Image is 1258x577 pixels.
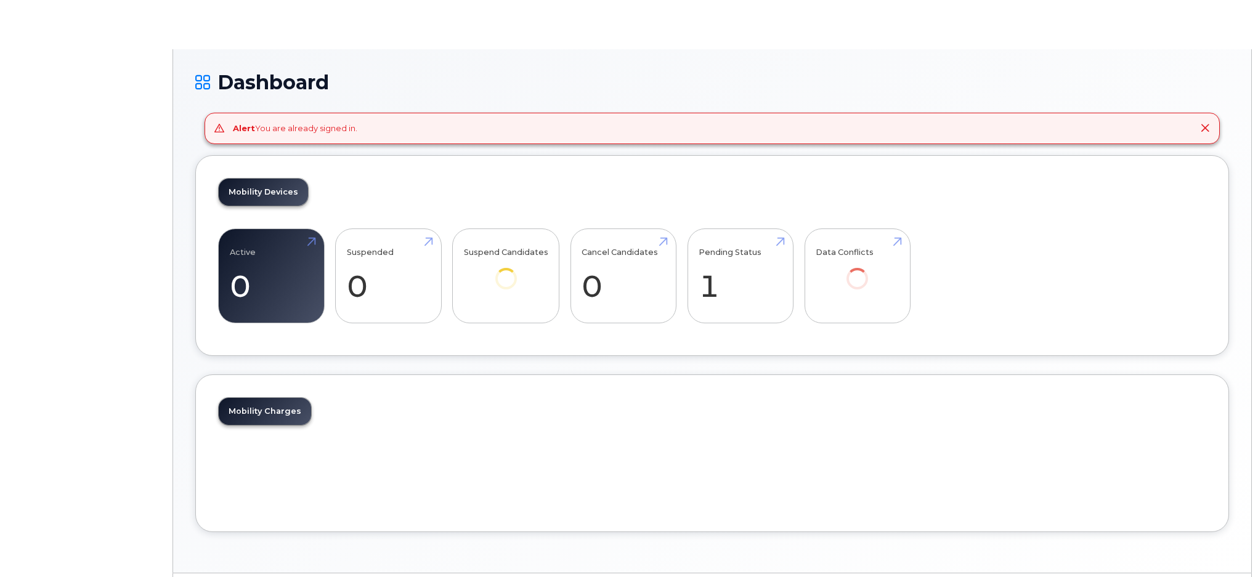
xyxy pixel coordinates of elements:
strong: Alert [233,123,255,133]
h1: Dashboard [195,71,1229,93]
a: Cancel Candidates 0 [582,235,665,317]
a: Mobility Charges [219,398,311,425]
div: You are already signed in. [233,123,357,134]
a: Mobility Devices [219,179,308,206]
h4: Suspend Candidates [464,248,548,257]
a: Data Conflicts [816,235,899,306]
a: Pending Status 1 [699,235,782,317]
a: Active 0 [230,235,313,317]
a: Suspended 0 [347,235,430,317]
